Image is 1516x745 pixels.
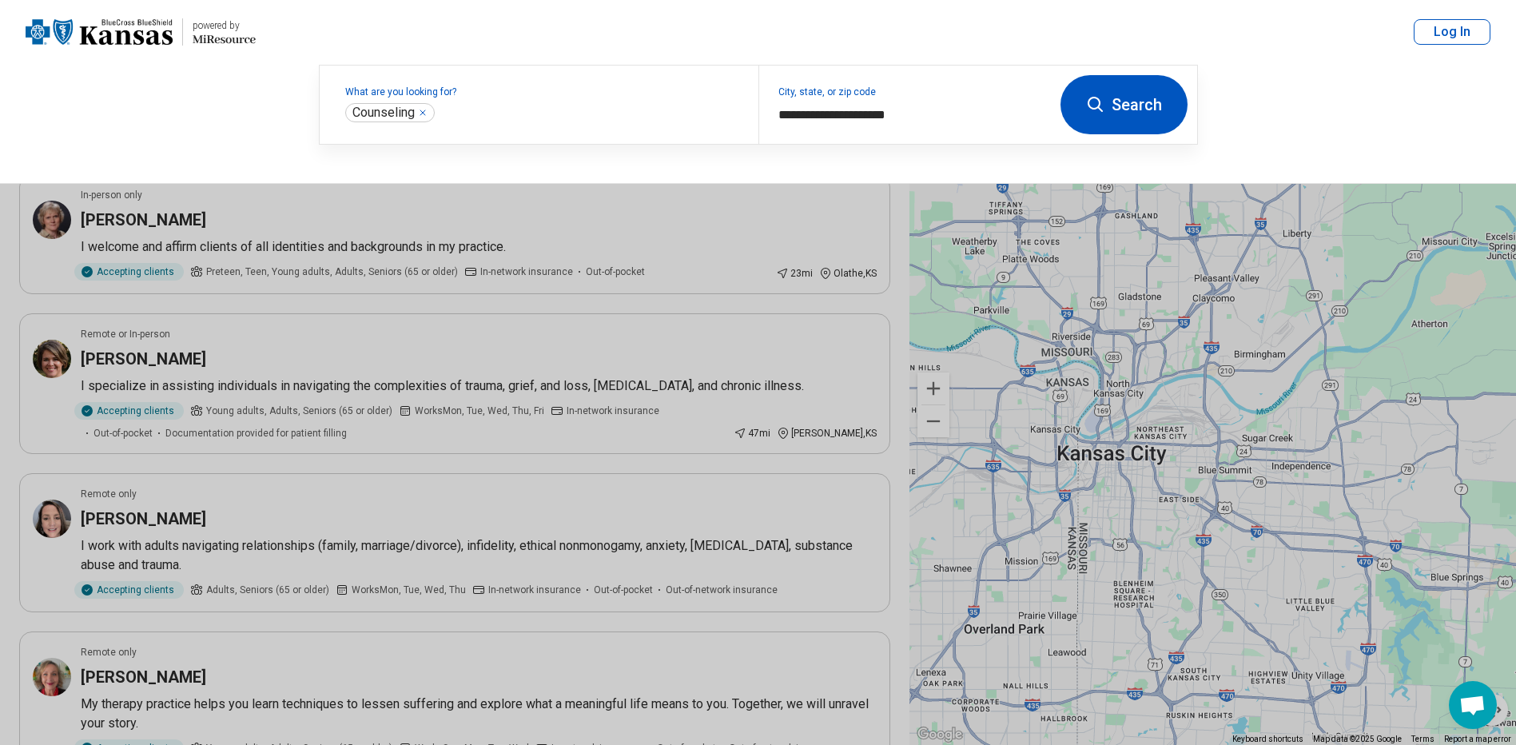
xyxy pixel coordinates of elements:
button: Search [1060,75,1188,134]
button: Counseling [418,108,428,118]
span: Counseling [352,105,415,121]
a: Blue Cross Blue Shield Kansaspowered by [26,13,256,51]
img: Blue Cross Blue Shield Kansas [26,13,173,51]
div: powered by [193,18,256,33]
label: What are you looking for? [345,87,739,97]
button: Log In [1414,19,1490,45]
a: Open chat [1449,681,1497,729]
div: Counseling [345,103,435,122]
